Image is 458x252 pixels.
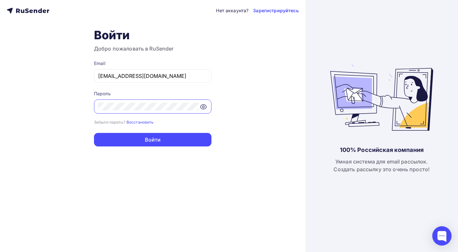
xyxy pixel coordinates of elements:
[253,7,298,14] a: Зарегистрируйтесь
[340,146,424,154] div: 100% Российская компания
[333,158,430,173] div: Умная система для email рассылок. Создать рассылку это очень просто!
[216,7,248,14] div: Нет аккаунта?
[126,119,154,125] a: Восстановить
[94,60,211,67] div: Email
[126,120,154,125] small: Восстановить
[94,120,125,125] small: Забыли пароль?
[94,133,211,146] button: Войти
[98,72,207,80] input: Укажите свой email
[94,28,211,42] h1: Войти
[94,90,211,97] div: Пароль
[94,45,211,52] h3: Добро пожаловать в RuSender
